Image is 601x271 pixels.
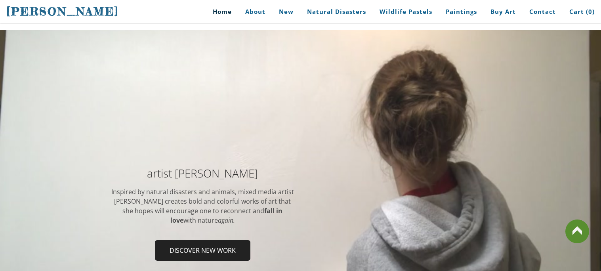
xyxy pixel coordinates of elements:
h2: artist [PERSON_NAME] [111,168,295,179]
a: Discover new work [155,240,250,261]
a: About [239,3,271,21]
a: Paintings [440,3,483,21]
span: [PERSON_NAME] [6,5,119,18]
span: 0 [588,8,592,15]
a: Home [201,3,238,21]
a: Cart (0) [563,3,595,21]
span: Discover new work [156,241,250,260]
a: New [273,3,300,21]
a: Wildlife Pastels [374,3,438,21]
div: Inspired by natural disasters and animals, mixed media artist [PERSON_NAME] ​creates bold and col... [111,187,295,225]
em: again. [218,216,235,225]
a: Contact [523,3,562,21]
a: Buy Art [485,3,522,21]
a: [PERSON_NAME] [6,4,119,19]
a: Natural Disasters [301,3,372,21]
